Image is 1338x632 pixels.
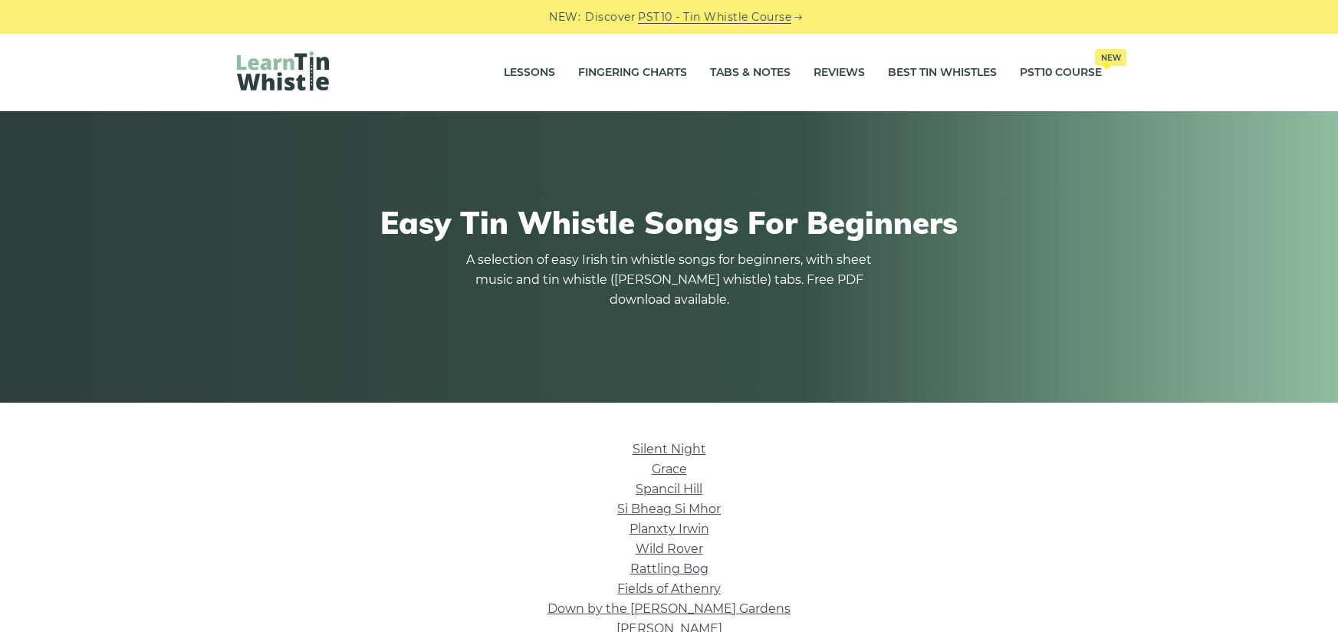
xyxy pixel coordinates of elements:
[504,54,555,92] a: Lessons
[636,541,703,556] a: Wild Rover
[237,204,1102,241] h1: Easy Tin Whistle Songs For Beginners
[617,581,721,596] a: Fields of Athenry
[633,442,706,456] a: Silent Night
[630,522,709,536] a: Planxty Irwin
[578,54,687,92] a: Fingering Charts
[1020,54,1102,92] a: PST10 CourseNew
[636,482,702,496] a: Spancil Hill
[888,54,997,92] a: Best Tin Whistles
[1095,49,1126,66] span: New
[652,462,687,476] a: Grace
[462,250,876,310] p: A selection of easy Irish tin whistle songs for beginners, with sheet music and tin whistle ([PER...
[617,502,721,516] a: Si­ Bheag Si­ Mhor
[547,601,791,616] a: Down by the [PERSON_NAME] Gardens
[814,54,865,92] a: Reviews
[630,561,708,576] a: Rattling Bog
[710,54,791,92] a: Tabs & Notes
[237,51,329,91] img: LearnTinWhistle.com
